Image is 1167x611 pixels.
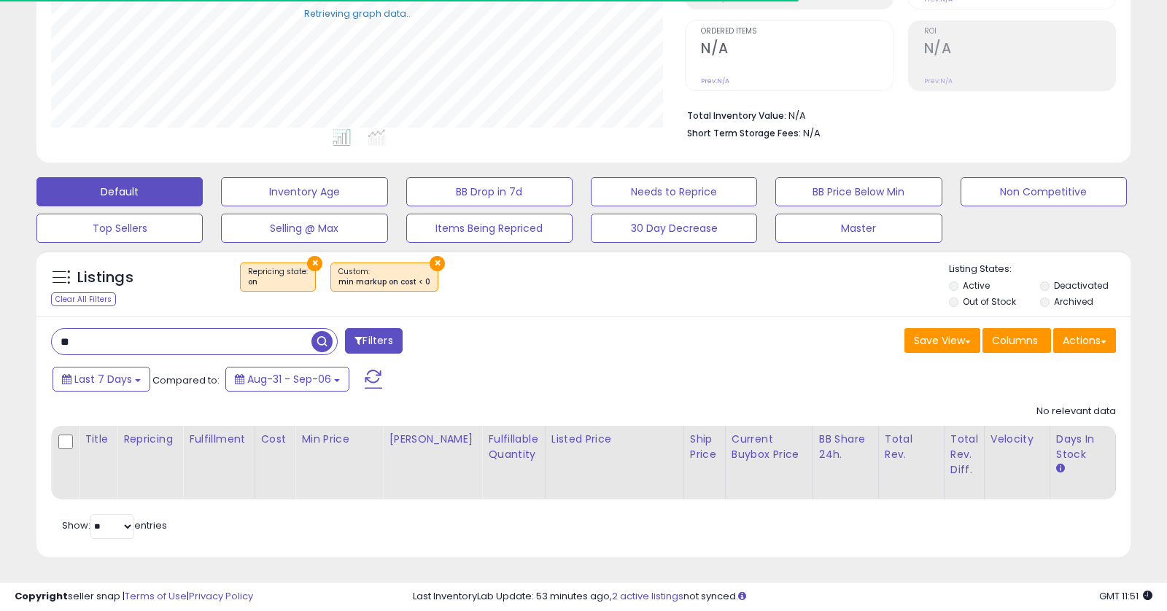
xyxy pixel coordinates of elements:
span: Aug-31 - Sep-06 [247,372,331,386]
div: Current Buybox Price [732,432,807,462]
label: Active [963,279,990,292]
button: Master [775,214,942,243]
button: Aug-31 - Sep-06 [225,367,349,392]
button: Items Being Repriced [406,214,573,243]
button: Default [36,177,203,206]
button: Columns [982,328,1051,353]
small: Prev: N/A [701,77,729,85]
button: BB Drop in 7d [406,177,573,206]
a: 2 active listings [612,589,683,603]
h2: N/A [701,40,892,60]
button: Last 7 Days [53,367,150,392]
small: Prev: N/A [924,77,953,85]
div: Retrieving graph data.. [304,7,411,20]
button: × [307,256,322,271]
div: Fulfillable Quantity [488,432,538,462]
span: Repricing state : [248,266,308,288]
div: [PERSON_NAME] [389,432,476,447]
div: Total Rev. Diff. [950,432,978,478]
span: Show: entries [62,518,167,532]
a: Terms of Use [125,589,187,603]
label: Out of Stock [963,295,1016,308]
button: Needs to Reprice [591,177,757,206]
div: Min Price [301,432,376,447]
p: Listing States: [949,262,1131,276]
h5: Listings [77,268,133,288]
b: Short Term Storage Fees: [687,127,801,139]
div: Last InventoryLab Update: 53 minutes ago, not synced. [413,590,1152,604]
div: Days In Stock [1056,432,1109,462]
div: min markup on cost < 0 [338,277,430,287]
span: 2025-09-14 11:51 GMT [1099,589,1152,603]
button: Filters [345,328,402,354]
div: Repricing [123,432,177,447]
strong: Copyright [15,589,68,603]
div: Ship Price [690,432,719,462]
span: Ordered Items [701,28,892,36]
div: Title [85,432,111,447]
button: × [430,256,445,271]
div: Clear All Filters [51,292,116,306]
button: 30 Day Decrease [591,214,757,243]
span: N/A [803,126,821,140]
button: Selling @ Max [221,214,387,243]
button: Top Sellers [36,214,203,243]
button: Inventory Age [221,177,387,206]
small: Days In Stock. [1056,462,1065,475]
div: seller snap | | [15,590,253,604]
button: Actions [1053,328,1116,353]
div: BB Share 24h. [819,432,872,462]
button: BB Price Below Min [775,177,942,206]
span: ROI [924,28,1115,36]
label: Deactivated [1054,279,1109,292]
span: Last 7 Days [74,372,132,386]
span: Compared to: [152,373,220,387]
button: Save View [904,328,980,353]
li: N/A [687,106,1105,123]
div: Listed Price [551,432,678,447]
div: Velocity [990,432,1044,447]
div: Cost [261,432,290,447]
span: Columns [992,333,1038,348]
span: Custom: [338,266,430,288]
div: No relevant data [1036,405,1116,419]
button: Non Competitive [961,177,1127,206]
h2: N/A [924,40,1115,60]
label: Archived [1054,295,1093,308]
a: Privacy Policy [189,589,253,603]
b: Total Inventory Value: [687,109,786,122]
div: Total Rev. [885,432,938,462]
div: on [248,277,308,287]
div: Fulfillment [189,432,248,447]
